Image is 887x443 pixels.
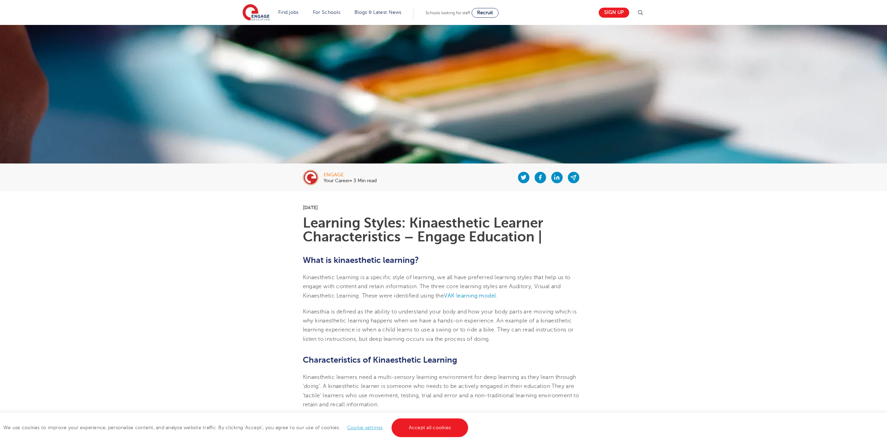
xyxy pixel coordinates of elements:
[324,172,377,177] div: engage
[599,8,629,18] a: Sign up
[303,309,577,324] span: Kinaesthia is defined as the ability to understand your body and how your body parts are moving w...
[354,10,402,15] a: Blogs & Latest News
[278,10,299,15] a: Find jobs
[303,254,585,266] h2: What is kinaesthetic learning?
[392,418,468,437] a: Accept all cookies
[303,318,574,342] span: inaesthetic learning happens when we have a hands-on experience. An example of a kinaesthetic lea...
[362,293,444,299] span: These were identified using the
[324,178,377,183] p: Your Career• 3 Min read
[347,425,383,430] a: Cookie settings
[243,4,270,21] img: Engage Education
[303,216,585,244] h1: Learning Styles: Kinaesthetic Learner Characteristics – Engage Education |
[472,8,499,18] a: Recruit
[496,293,497,299] span: .
[425,10,470,15] span: Schools looking for staff
[303,274,571,299] span: Kinaesthetic Learning is a specific style of learning, we all have preferred learning styles that...
[303,205,585,210] p: [DATE]
[303,374,579,408] span: Kinaesthetic learners need a multi-sensory learning environment for deep learning as they learn t...
[444,293,496,299] a: VAK learning model
[313,10,340,15] a: For Schools
[303,355,457,365] b: Characteristics of Kinaesthetic Learning
[3,425,470,430] span: We use cookies to improve your experience, personalise content, and analyse website traffic. By c...
[477,10,493,15] span: Recruit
